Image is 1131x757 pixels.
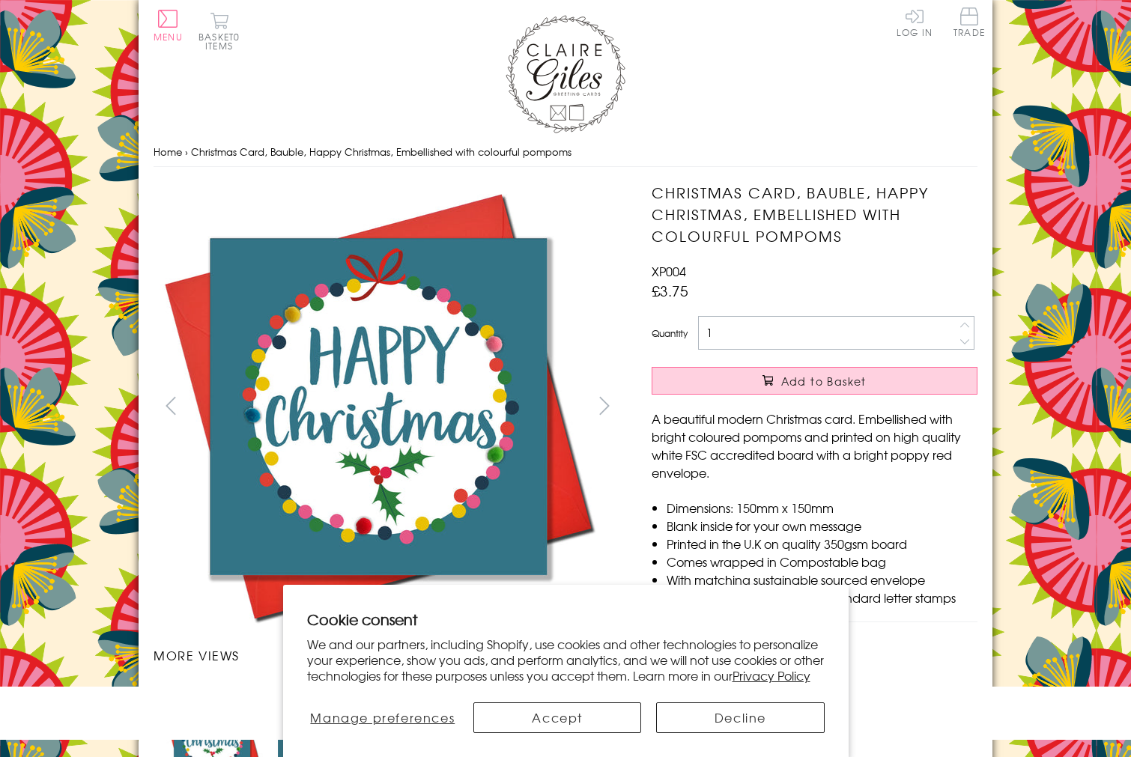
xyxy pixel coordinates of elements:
[667,517,977,535] li: Blank inside for your own message
[191,145,571,159] span: Christmas Card, Bauble, Happy Christmas, Embellished with colourful pompoms
[310,708,455,726] span: Manage preferences
[154,30,183,43] span: Menu
[185,145,188,159] span: ›
[652,280,688,301] span: £3.75
[667,553,977,571] li: Comes wrapped in Compostable bag
[953,7,985,40] a: Trade
[198,12,240,50] button: Basket0 items
[667,571,977,589] li: With matching sustainable sourced envelope
[781,374,867,389] span: Add to Basket
[205,30,240,52] span: 0 items
[622,182,1071,631] img: Christmas Card, Bauble, Happy Christmas, Embellished with colourful pompoms
[506,15,625,133] img: Claire Giles Greetings Cards
[306,702,458,733] button: Manage preferences
[154,145,182,159] a: Home
[652,410,977,481] p: A beautiful modern Christmas card. Embellished with bright coloured pompoms and printed on high q...
[473,702,641,733] button: Accept
[667,535,977,553] li: Printed in the U.K on quality 350gsm board
[656,702,824,733] button: Decline
[307,609,825,630] h2: Cookie consent
[733,666,810,684] a: Privacy Policy
[154,182,603,631] img: Christmas Card, Bauble, Happy Christmas, Embellished with colourful pompoms
[652,182,977,246] h1: Christmas Card, Bauble, Happy Christmas, Embellished with colourful pompoms
[652,326,688,340] label: Quantity
[154,10,183,41] button: Menu
[307,636,825,683] p: We and our partners, including Shopify, use cookies and other technologies to personalize your ex...
[953,7,985,37] span: Trade
[652,367,977,395] button: Add to Basket
[667,499,977,517] li: Dimensions: 150mm x 150mm
[154,389,187,422] button: prev
[652,262,686,280] span: XP004
[154,646,622,664] h3: More views
[897,7,933,37] a: Log In
[588,389,622,422] button: next
[154,137,977,168] nav: breadcrumbs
